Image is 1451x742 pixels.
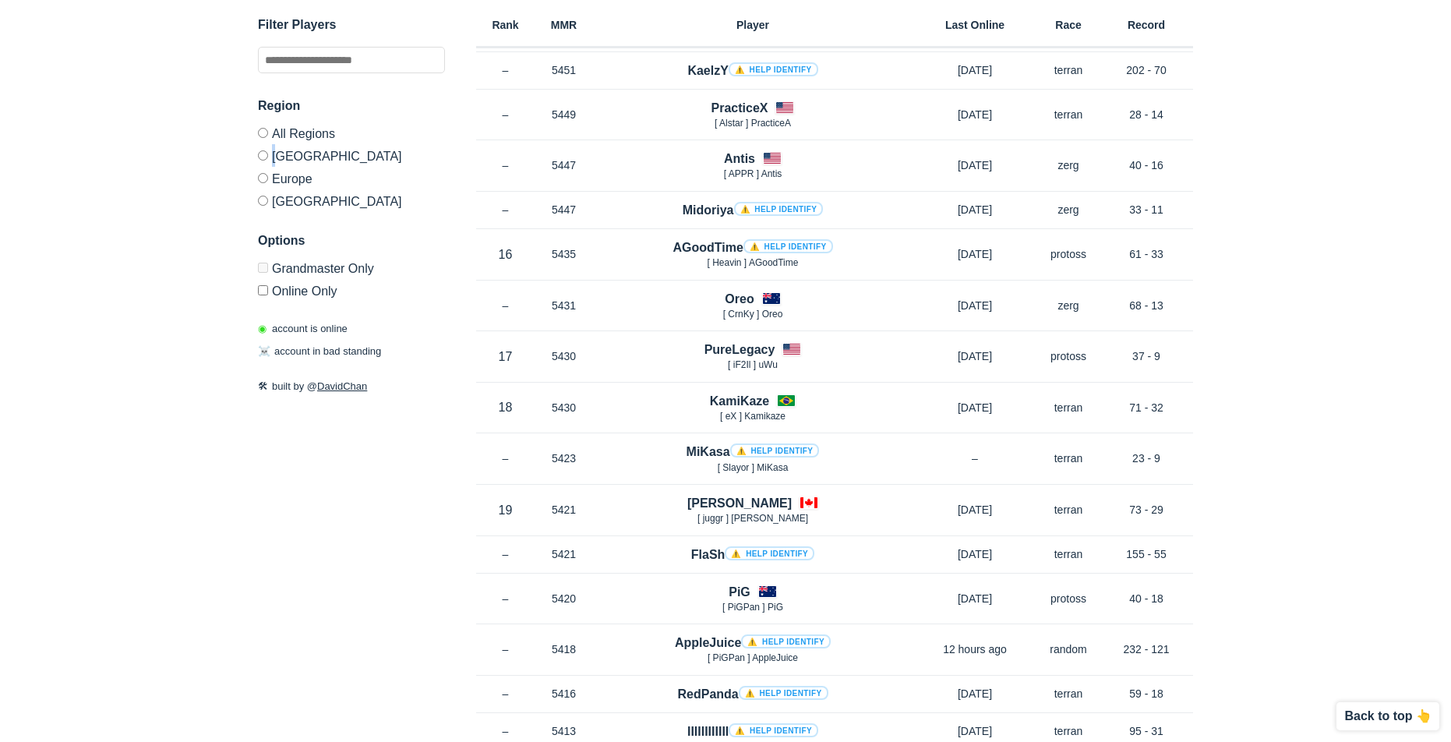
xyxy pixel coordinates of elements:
[725,546,814,560] a: ⚠️ Help identify
[724,150,755,168] h4: Antis
[476,19,535,30] h6: Rank
[1100,686,1193,701] p: 59 - 18
[1100,202,1193,217] p: 33 - 11
[1037,400,1100,415] p: terran
[913,686,1037,701] p: [DATE]
[1037,686,1100,701] p: terran
[258,150,268,161] input: [GEOGRAPHIC_DATA]
[1100,157,1193,173] p: 40 - 16
[1037,202,1100,217] p: zerg
[258,189,445,208] label: [GEOGRAPHIC_DATA]
[1037,723,1100,739] p: terran
[734,202,824,216] a: ⚠️ Help identify
[1037,298,1100,313] p: zerg
[258,173,268,183] input: Europe
[476,157,535,173] p: –
[258,16,445,34] h3: Filter Players
[1100,591,1193,606] p: 40 - 18
[258,128,268,138] input: All Regions
[715,118,791,129] span: [ Alstar ] PracticeA
[476,62,535,78] p: –
[723,309,783,320] span: [ CrnKy ] Oreo
[730,443,820,458] a: ⚠️ Help identify
[739,686,828,700] a: ⚠️ Help identify
[258,128,445,144] label: All Regions
[535,591,593,606] p: 5420
[1100,502,1193,518] p: 73 - 29
[317,380,367,392] a: DavidChan
[258,285,268,295] input: Online Only
[743,239,833,253] a: ⚠️ Help identify
[710,392,769,410] h4: KamiKaze
[1344,710,1432,723] p: Back to top 👆
[535,348,593,364] p: 5430
[718,462,789,473] span: [ Slayor ] MiKasa
[913,246,1037,262] p: [DATE]
[729,583,750,601] h4: PiG
[535,298,593,313] p: 5431
[687,494,792,512] h4: [PERSON_NAME]
[1037,591,1100,606] p: protoss
[687,443,820,461] h4: MiKasa
[913,502,1037,518] p: [DATE]
[728,359,778,370] span: [ iF2Il ] uWu
[476,501,535,519] p: 19
[258,263,268,273] input: Grandmaster Only
[476,723,535,739] p: –
[683,201,824,219] h4: Midoriya
[476,641,535,657] p: –
[593,19,913,30] h6: Player
[535,202,593,217] p: 5447
[1037,502,1100,518] p: terran
[1100,298,1193,313] p: 68 - 13
[476,450,535,466] p: –
[535,686,593,701] p: 5416
[258,380,268,392] span: 🛠
[1037,246,1100,262] p: protoss
[913,723,1037,739] p: [DATE]
[1100,400,1193,415] p: 71 - 32
[913,348,1037,364] p: [DATE]
[258,323,267,334] span: ◉
[1037,348,1100,364] p: protoss
[913,641,1037,657] p: 12 hours ago
[535,723,593,739] p: 5413
[1100,450,1193,466] p: 23 - 9
[913,450,1037,466] p: –
[913,298,1037,313] p: [DATE]
[535,107,593,122] p: 5449
[535,62,593,78] p: 5451
[913,202,1037,217] p: [DATE]
[720,411,786,422] span: [ eX ] Kamikaze
[729,62,818,76] a: ⚠️ Help identify
[258,279,445,298] label: Only show accounts currently laddering
[1100,246,1193,262] p: 61 - 33
[722,602,783,613] span: [ PiGPan ] PiG
[1037,546,1100,562] p: terran
[476,686,535,701] p: –
[1037,62,1100,78] p: terran
[687,723,818,740] h4: IIIIIIIIIIII
[1037,450,1100,466] p: terran
[1100,723,1193,739] p: 95 - 31
[476,546,535,562] p: –
[535,546,593,562] p: 5421
[913,62,1037,78] p: [DATE]
[687,62,817,79] h4: KaelzY
[1100,348,1193,364] p: 37 - 9
[258,97,445,115] h3: Region
[258,321,348,337] p: account is online
[535,450,593,466] p: 5423
[711,99,768,117] h4: PracticeX
[476,348,535,366] p: 17
[1100,19,1193,30] h6: Record
[258,344,381,360] p: account in bad standing
[535,157,593,173] p: 5447
[673,238,832,256] h4: AGoodTime
[704,341,775,359] h4: PureLegacy
[708,652,798,663] span: [ PiGPan ] AppleJuice
[708,257,799,268] span: [ Heavin ] AGoodTime
[725,290,754,308] h4: Oreo
[535,400,593,415] p: 5430
[1100,107,1193,122] p: 28 - 14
